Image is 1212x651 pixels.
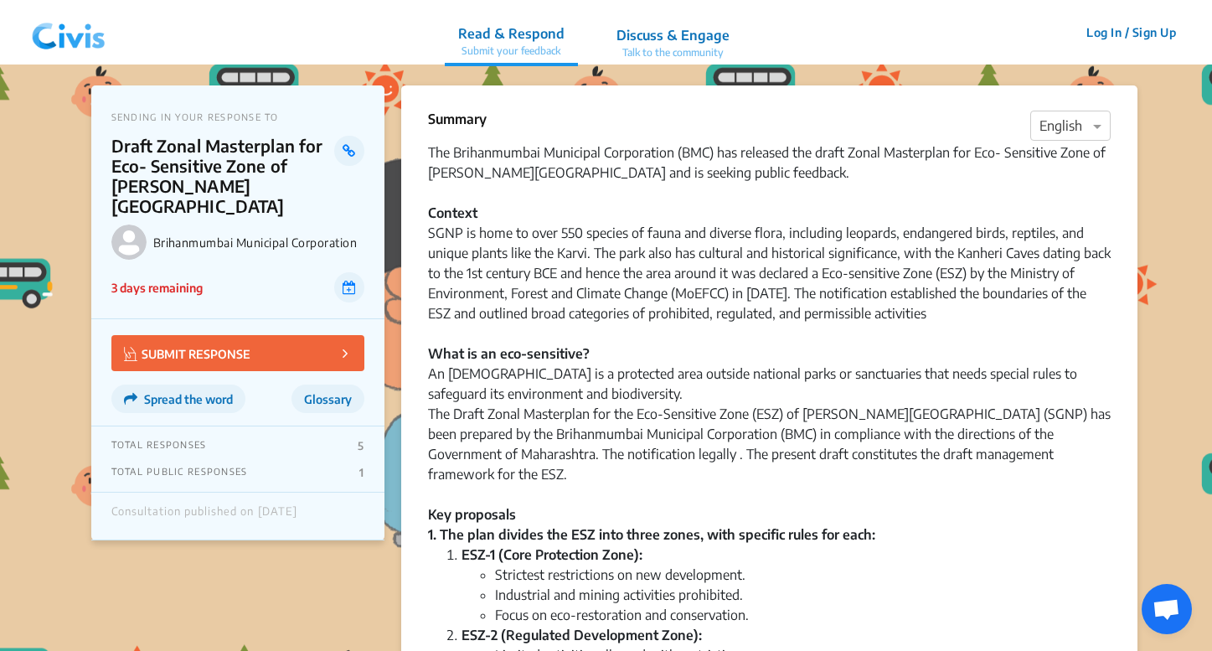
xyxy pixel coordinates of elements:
li: Strictest restrictions on new development. [495,565,1111,585]
span: Spread the word [144,392,233,406]
li: Industrial and mining activities prohibited. [495,585,1111,605]
div: SGNP is home to over 550 species of fauna and diverse flora, including leopards, endangered birds... [428,223,1111,545]
img: Brihanmumbai Municipal Corporation logo [111,225,147,260]
p: TOTAL RESPONSES [111,439,207,452]
strong: Context [428,204,477,221]
img: Vector.jpg [124,347,137,361]
p: Summary [428,109,487,129]
div: Consultation published on [DATE] [111,505,297,527]
span: Glossary [304,392,352,406]
button: Glossary [291,385,364,413]
strong: What is an eco-sensitive? [428,345,590,362]
p: 1 [359,466,364,479]
img: navlogo.png [25,8,112,58]
div: Open chat [1142,584,1192,634]
p: 3 days remaining [111,279,203,297]
p: Draft Zonal Masterplan for Eco- Sensitive Zone of [PERSON_NAME][GEOGRAPHIC_DATA] [111,136,335,216]
p: Discuss & Engage [616,25,730,45]
p: Brihanmumbai Municipal Corporation [153,235,364,250]
p: SUBMIT RESPONSE [124,344,250,363]
p: Talk to the community [616,45,730,60]
p: TOTAL PUBLIC RESPONSES [111,466,248,479]
button: SUBMIT RESPONSE [111,335,364,371]
li: Focus on eco-restoration and conservation. [495,605,1111,625]
p: 5 [358,439,364,452]
div: The Brihanmumbai Municipal Corporation (BMC) has released the draft Zonal Masterplan for Eco- Sen... [428,142,1111,223]
button: Log In / Sign Up [1075,19,1187,45]
p: SENDING IN YOUR RESPONSE TO [111,111,364,122]
button: Spread the word [111,385,245,413]
strong: ESZ-1 (Core Protection Zone): [462,546,642,563]
strong: Key proposals 1. The plan divides the ESZ into three zones, with specific rules for each: [428,506,875,543]
p: Submit your feedback [458,44,565,59]
p: Read & Respond [458,23,565,44]
strong: ESZ-2 (Regulated Development Zone): [462,627,702,643]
